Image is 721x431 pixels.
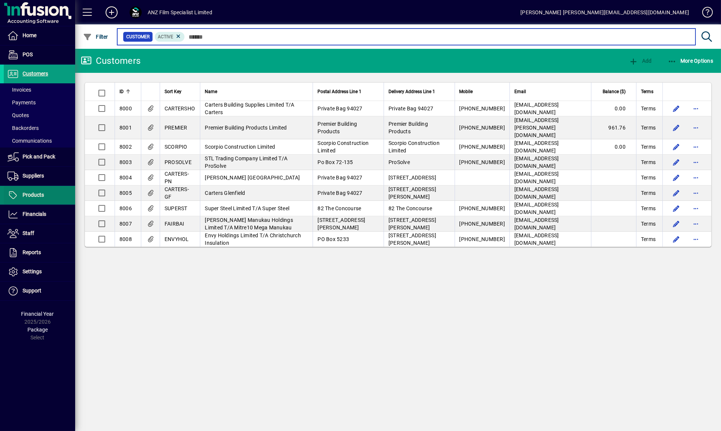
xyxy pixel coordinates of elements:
span: Envy Holdings Limited T/A Christchurch Insulation [205,232,301,246]
span: Settings [23,268,42,274]
button: More options [690,172,702,184]
div: Mobile [460,87,505,96]
a: Products [4,186,75,205]
div: Customers [81,55,141,67]
a: Pick and Pack [4,148,75,166]
button: Edit [670,156,682,168]
div: Name [205,87,308,96]
button: Filter [81,30,110,44]
span: Quotes [8,112,29,118]
span: Private Bag 94027 [317,175,362,181]
span: CARTERS-PN [165,171,189,184]
button: Edit [670,141,682,153]
span: [STREET_ADDRESS][PERSON_NAME] [388,186,436,200]
button: More options [690,233,702,245]
button: Edit [670,172,682,184]
span: [STREET_ADDRESS][PERSON_NAME] [317,217,365,231]
span: Financial Year [21,311,54,317]
a: Suppliers [4,167,75,185]
span: Scorpio Construction Limited [388,140,440,154]
span: Terms [641,205,656,212]
span: Scorpio Construction Limited [317,140,369,154]
span: [EMAIL_ADDRESS][DOMAIN_NAME] [514,140,559,154]
span: Terms [641,220,656,228]
span: [EMAIL_ADDRESS][DOMAIN_NAME] [514,102,559,115]
span: 8008 [119,236,132,242]
span: Invoices [8,87,31,93]
span: 82 The Concourse [317,205,361,211]
div: ANZ Film Specialist Limited [148,6,212,18]
span: More Options [668,58,713,64]
button: Edit [670,218,682,230]
span: Private Bag 94027 [317,105,362,112]
span: [PERSON_NAME] Manukau Holdings Limited T/A Mitre10 Mega Manukau [205,217,293,231]
button: Profile [124,6,148,19]
span: [EMAIL_ADDRESS][PERSON_NAME][DOMAIN_NAME] [514,117,559,138]
span: Terms [641,87,653,96]
span: Email [514,87,526,96]
span: Carters Glenfield [205,190,245,196]
span: Payments [8,99,36,105]
div: Balance ($) [596,87,632,96]
div: Email [514,87,586,96]
span: Sort Key [165,87,181,96]
span: Private Bag 94027 [317,190,362,196]
span: PROSOLVE [165,159,192,165]
span: [PHONE_NUMBER] [460,205,505,211]
a: Staff [4,224,75,243]
a: Quotes [4,109,75,122]
span: SCORPIO [165,144,187,150]
td: 0.00 [591,101,636,116]
div: [PERSON_NAME] [PERSON_NAME][EMAIL_ADDRESS][DOMAIN_NAME] [520,6,689,18]
span: Reports [23,249,41,255]
span: Super Steel Limited T/A Super Steel [205,205,289,211]
span: [STREET_ADDRESS][PERSON_NAME] [388,217,436,231]
button: Edit [670,233,682,245]
span: 8006 [119,205,132,211]
span: Premier Building Products [317,121,357,134]
span: [PHONE_NUMBER] [460,125,505,131]
button: Add [100,6,124,19]
button: Edit [670,102,682,115]
span: Products [23,192,44,198]
span: Postal Address Line 1 [317,87,361,96]
a: Backorders [4,122,75,134]
a: Payments [4,96,75,109]
span: STL Trading Company Limited T/A ProSolve [205,155,287,169]
span: Customers [23,71,48,77]
mat-chip: Activation Status: Active [155,32,185,42]
button: More options [690,156,702,168]
span: Terms [641,105,656,112]
span: Terms [641,143,656,151]
span: Name [205,87,217,96]
span: PREMIER [165,125,187,131]
span: Carters Building Supplies Limited T/A Carters [205,102,294,115]
span: Mobile [460,87,473,96]
span: [PERSON_NAME] [GEOGRAPHIC_DATA] [205,175,300,181]
span: Add [629,58,651,64]
span: [STREET_ADDRESS] [388,175,436,181]
span: [EMAIL_ADDRESS][DOMAIN_NAME] [514,232,559,246]
a: Invoices [4,83,75,96]
button: More Options [666,54,715,68]
span: [EMAIL_ADDRESS][DOMAIN_NAME] [514,155,559,169]
span: Suppliers [23,173,44,179]
span: [PHONE_NUMBER] [460,221,505,227]
span: Filter [83,34,108,40]
a: Knowledge Base [697,2,712,26]
button: More options [690,141,702,153]
span: ENVYHOL [165,236,189,242]
button: More options [690,202,702,214]
span: Private Bag 94027 [388,105,433,112]
span: Communications [8,138,52,144]
span: [PHONE_NUMBER] [460,236,505,242]
span: [STREET_ADDRESS][PERSON_NAME] [388,232,436,246]
span: [EMAIL_ADDRESS][DOMAIN_NAME] [514,217,559,231]
button: Edit [670,202,682,214]
span: Premier Building Products [388,121,428,134]
span: Terms [641,124,656,131]
button: Add [627,54,653,68]
span: 8000 [119,105,132,112]
span: [PHONE_NUMBER] [460,159,505,165]
span: 8001 [119,125,132,131]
